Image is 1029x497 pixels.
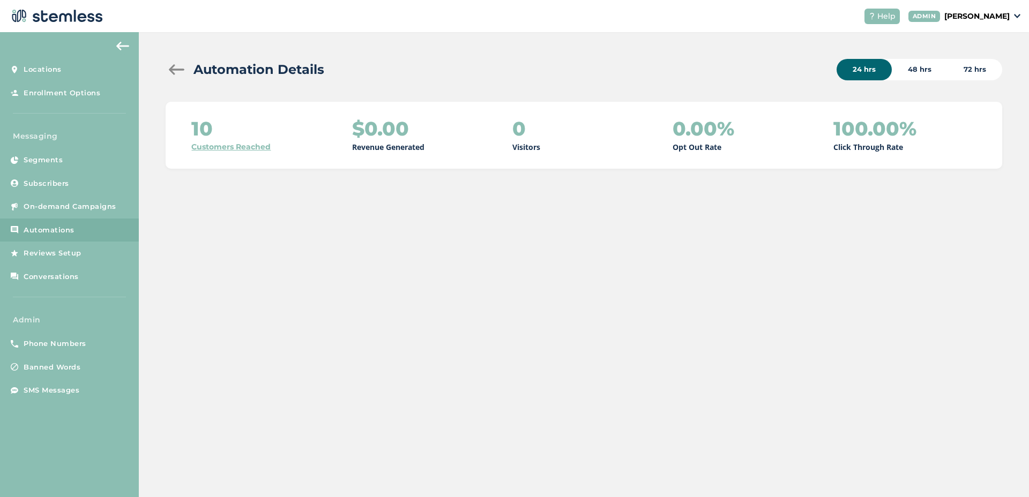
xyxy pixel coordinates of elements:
img: icon_down-arrow-small-66adaf34.svg [1014,14,1020,18]
h2: 100.00% [833,118,916,139]
img: icon-arrow-back-accent-c549486e.svg [116,42,129,50]
p: Click Through Rate [833,141,903,153]
img: icon-help-white-03924b79.svg [869,13,875,19]
a: Customers Reached [191,141,271,153]
h2: $0.00 [352,118,409,139]
p: Revenue Generated [352,141,424,153]
span: Banned Words [24,362,80,373]
p: Opt Out Rate [673,141,721,153]
iframe: Chat Widget [975,446,1029,497]
p: [PERSON_NAME] [944,11,1010,22]
div: ADMIN [908,11,941,22]
span: Locations [24,64,62,75]
div: 24 hrs [837,59,892,80]
span: Enrollment Options [24,88,100,99]
h2: Automation Details [193,60,324,79]
h2: 0.00% [673,118,734,139]
div: 72 hrs [948,59,1002,80]
img: logo-dark-0685b13c.svg [9,5,103,27]
span: Reviews Setup [24,248,81,259]
p: Visitors [512,141,540,153]
span: On-demand Campaigns [24,201,116,212]
div: 48 hrs [892,59,948,80]
span: Conversations [24,272,79,282]
span: SMS Messages [24,385,79,396]
span: Automations [24,225,74,236]
span: Help [877,11,896,22]
h2: 0 [512,118,526,139]
span: Subscribers [24,178,69,189]
span: Phone Numbers [24,338,86,349]
h2: 10 [191,118,213,139]
span: Segments [24,155,63,165]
